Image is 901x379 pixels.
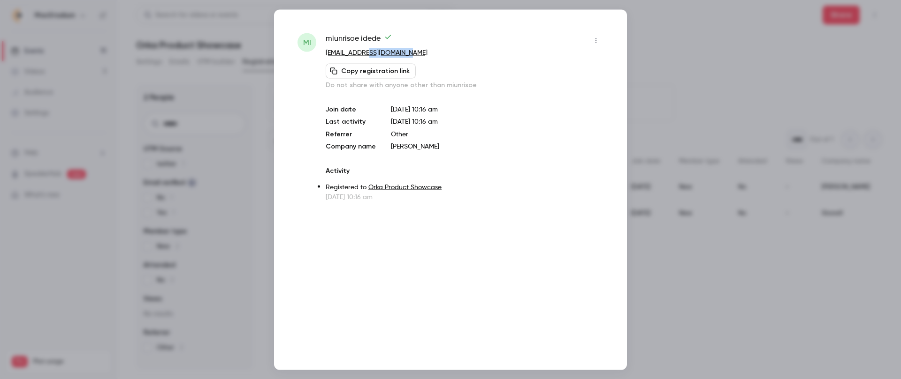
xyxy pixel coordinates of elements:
[326,166,603,175] p: Activity
[326,63,416,78] button: Copy registration link
[326,182,603,192] p: Registered to
[326,117,376,126] p: Last activity
[326,33,392,48] span: miunrisoe idede
[326,141,376,151] p: Company name
[391,141,603,151] p: [PERSON_NAME]
[326,49,428,56] a: [EMAIL_ADDRESS][DOMAIN_NAME]
[391,129,603,139] p: Other
[391,118,438,125] span: [DATE] 10:16 am
[326,80,603,89] p: Do not share with anyone other than miunrisoe
[368,184,442,190] a: Orka Product Showcase
[326,192,603,201] p: [DATE] 10:16 am
[326,129,376,139] p: Referrer
[326,104,376,114] p: Join date
[391,104,603,114] p: [DATE] 10:16 am
[303,37,311,48] span: mi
